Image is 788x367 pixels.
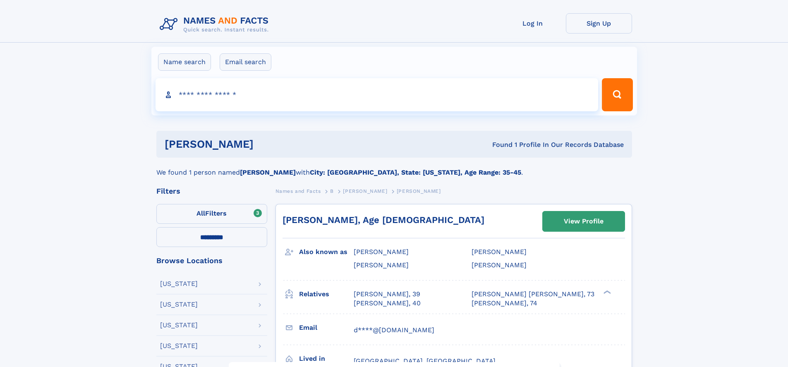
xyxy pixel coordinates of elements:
div: [US_STATE] [160,301,198,308]
div: [US_STATE] [160,343,198,349]
span: B [330,188,334,194]
span: [PERSON_NAME] [397,188,441,194]
div: [US_STATE] [160,322,198,329]
label: Filters [156,204,267,224]
input: search input [156,78,599,111]
div: Found 1 Profile In Our Records Database [373,140,624,149]
a: [PERSON_NAME] [343,186,387,196]
span: [PERSON_NAME] [354,248,409,256]
a: View Profile [543,211,625,231]
h3: Relatives [299,287,354,301]
button: Search Button [602,78,632,111]
label: Name search [158,53,211,71]
span: [PERSON_NAME] [472,248,527,256]
div: Filters [156,187,267,195]
div: [US_STATE] [160,281,198,287]
span: All [196,209,205,217]
img: Logo Names and Facts [156,13,275,36]
h3: Lived in [299,352,354,366]
div: ❯ [601,289,611,295]
div: We found 1 person named with . [156,158,632,178]
label: Email search [220,53,271,71]
span: [PERSON_NAME] [343,188,387,194]
b: City: [GEOGRAPHIC_DATA], State: [US_STATE], Age Range: 35-45 [310,168,521,176]
h3: Also known as [299,245,354,259]
a: Log In [500,13,566,34]
a: [PERSON_NAME], Age [DEMOGRAPHIC_DATA] [283,215,484,225]
div: Browse Locations [156,257,267,264]
h1: [PERSON_NAME] [165,139,373,149]
a: Names and Facts [275,186,321,196]
h3: Email [299,321,354,335]
a: Sign Up [566,13,632,34]
a: [PERSON_NAME], 39 [354,290,420,299]
b: [PERSON_NAME] [240,168,296,176]
span: [PERSON_NAME] [472,261,527,269]
a: [PERSON_NAME] [PERSON_NAME], 73 [472,290,594,299]
span: [GEOGRAPHIC_DATA], [GEOGRAPHIC_DATA] [354,357,496,365]
a: [PERSON_NAME], 74 [472,299,537,308]
span: [PERSON_NAME] [354,261,409,269]
a: B [330,186,334,196]
div: View Profile [564,212,604,231]
a: [PERSON_NAME], 40 [354,299,421,308]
